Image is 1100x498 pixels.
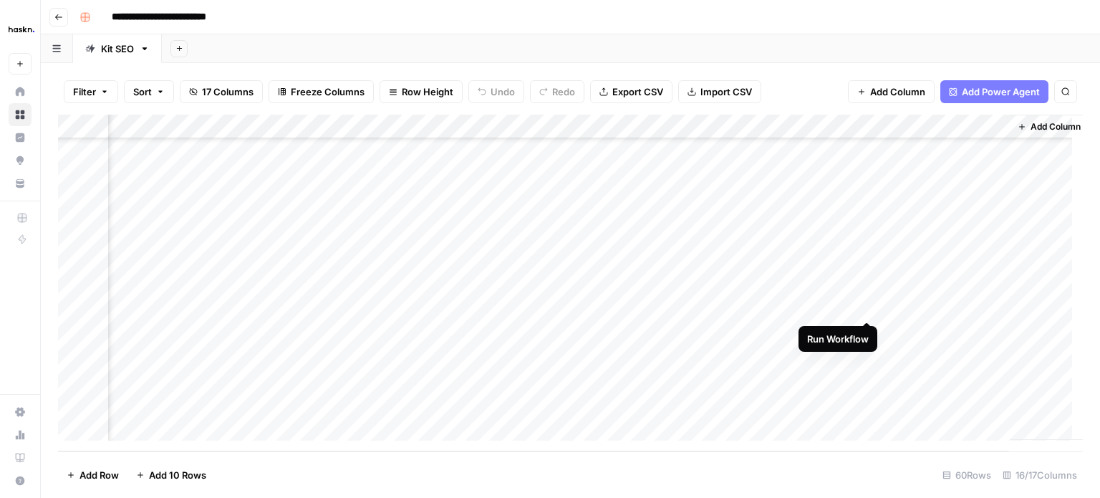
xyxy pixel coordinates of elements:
[9,126,32,149] a: Insights
[133,85,152,99] span: Sort
[402,85,453,99] span: Row Height
[530,80,584,103] button: Redo
[678,80,761,103] button: Import CSV
[73,85,96,99] span: Filter
[73,34,162,63] a: Kit SEO
[1031,120,1081,133] span: Add Column
[79,468,119,482] span: Add Row
[380,80,463,103] button: Row Height
[124,80,174,103] button: Sort
[149,468,206,482] span: Add 10 Rows
[870,85,925,99] span: Add Column
[9,149,32,172] a: Opportunities
[180,80,263,103] button: 17 Columns
[9,446,32,469] a: Learning Hub
[202,85,254,99] span: 17 Columns
[700,85,752,99] span: Import CSV
[64,80,118,103] button: Filter
[9,401,32,423] a: Settings
[997,464,1083,487] div: 16/17 Columns
[101,42,134,56] div: Kit SEO
[127,464,215,487] button: Add 10 Rows
[291,85,365,99] span: Freeze Columns
[468,80,524,103] button: Undo
[9,80,32,103] a: Home
[962,85,1040,99] span: Add Power Agent
[58,464,127,487] button: Add Row
[9,423,32,446] a: Usage
[552,85,575,99] span: Redo
[269,80,374,103] button: Freeze Columns
[9,103,32,126] a: Browse
[491,85,515,99] span: Undo
[9,11,32,47] button: Workspace: Haskn
[9,16,34,42] img: Haskn Logo
[937,464,997,487] div: 60 Rows
[848,80,935,103] button: Add Column
[9,172,32,195] a: Your Data
[940,80,1048,103] button: Add Power Agent
[807,332,869,346] div: Run Workflow
[9,469,32,492] button: Help + Support
[612,85,663,99] span: Export CSV
[590,80,672,103] button: Export CSV
[1012,118,1086,136] button: Add Column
